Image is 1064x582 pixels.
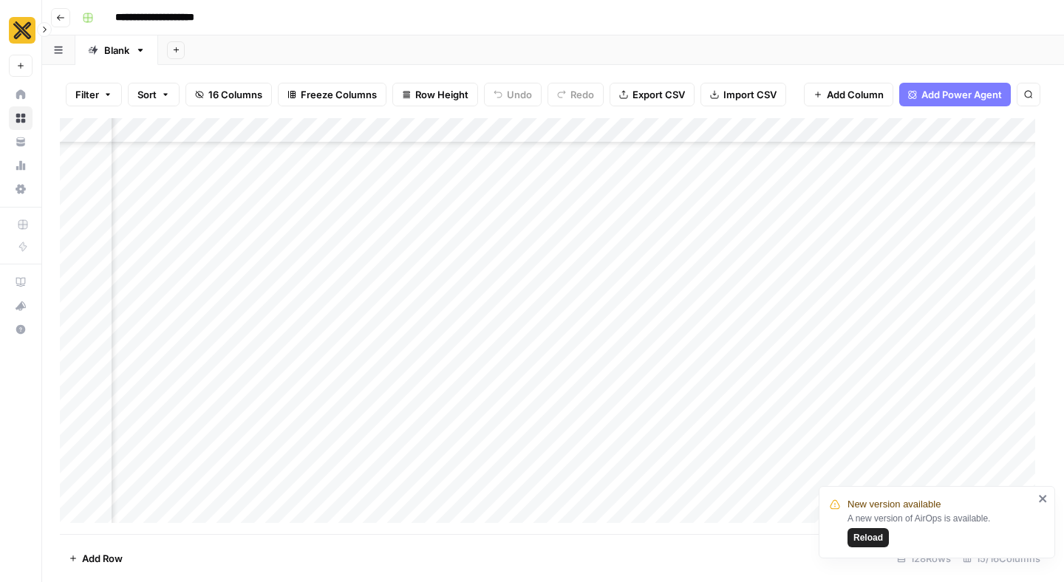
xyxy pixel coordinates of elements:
a: Blank [75,35,158,65]
button: What's new? [9,294,33,318]
a: AirOps Academy [9,270,33,294]
a: Usage [9,154,33,177]
div: 15/16 Columns [957,547,1046,570]
button: close [1038,493,1048,504]
span: Freeze Columns [301,87,377,102]
div: What's new? [10,295,32,317]
span: Filter [75,87,99,102]
span: Add Column [827,87,884,102]
button: Export CSV [610,83,695,106]
button: 16 Columns [185,83,272,106]
span: Reload [853,531,883,544]
button: Import CSV [700,83,786,106]
span: Export CSV [632,87,685,102]
img: CookUnity Logo [9,17,35,44]
button: Add Row [60,547,132,570]
button: Undo [484,83,542,106]
span: 16 Columns [208,87,262,102]
button: Reload [848,528,889,547]
span: Add Row [82,551,123,566]
button: Add Power Agent [899,83,1011,106]
a: Your Data [9,130,33,154]
span: New version available [848,497,941,512]
button: Help + Support [9,318,33,341]
span: Add Power Agent [921,87,1002,102]
button: Freeze Columns [278,83,386,106]
span: Redo [570,87,594,102]
button: Add Column [804,83,893,106]
button: Sort [128,83,180,106]
div: Blank [104,43,129,58]
a: Home [9,83,33,106]
div: A new version of AirOps is available. [848,512,1034,547]
span: Row Height [415,87,468,102]
div: 128 Rows [891,547,957,570]
span: Import CSV [723,87,777,102]
button: Filter [66,83,122,106]
a: Browse [9,106,33,130]
button: Workspace: CookUnity [9,12,33,49]
span: Undo [507,87,532,102]
button: Row Height [392,83,478,106]
span: Sort [137,87,157,102]
a: Settings [9,177,33,201]
button: Redo [548,83,604,106]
